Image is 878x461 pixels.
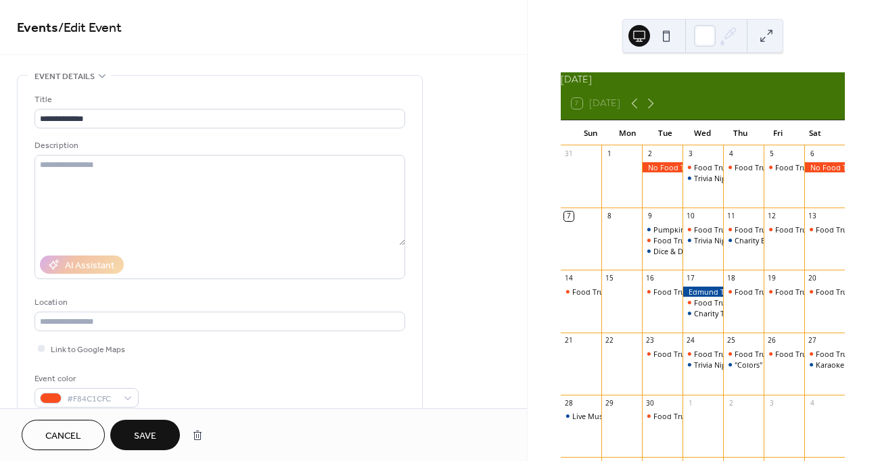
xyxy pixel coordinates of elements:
div: Food Truck: Everyday Amore [723,349,764,359]
div: Food Truck: Everyday Amore [735,349,833,359]
div: Food Truck: Strega Nona's Oven [764,224,804,235]
div: Food Truck: Taino Roots [723,162,764,172]
div: 18 [726,274,736,283]
div: Charity Trivia Night [694,308,760,318]
div: 25 [726,336,736,345]
div: 24 [686,336,695,345]
div: Trivia Night [694,173,733,183]
div: Pumpkinywumpkiny! [653,224,726,235]
div: Food Truck:Twisted Tikka [723,224,764,235]
div: Live Music by Unwound [572,411,655,421]
div: Tue [647,120,684,146]
div: 30 [645,398,655,408]
div: Food Truck: Everyday Amore [642,349,683,359]
div: Trivia Night [683,360,723,370]
div: 23 [645,336,655,345]
div: Dice & Drafts: Bunco Night! [642,246,683,256]
div: Food Truck: The Good Life [642,411,683,421]
div: 10 [686,212,695,221]
div: 26 [767,336,777,345]
span: / Edit Event [58,15,122,41]
div: Thu [722,120,759,146]
div: "Colors" Music Bingo [723,360,764,370]
div: Trivia Night [694,235,733,245]
div: Karaoke Night [804,360,845,370]
div: 7 [564,212,574,221]
div: 17 [686,274,695,283]
div: [DATE] [561,72,845,87]
button: Cancel [22,420,105,450]
div: 14 [564,274,574,283]
div: Food Truck: Stubbie's Sausages [683,297,723,308]
div: Food Truck: Waffle America [561,287,601,297]
div: Trivia Night [683,173,723,183]
div: Trivia Night [683,235,723,245]
a: Events [17,15,58,41]
div: 4 [808,398,817,408]
div: 31 [564,149,574,159]
div: Food Truck: Waffle America [572,287,667,297]
div: 5 [767,149,777,159]
div: Food Truck: Everyday Amore [653,349,752,359]
div: 11 [726,212,736,221]
div: 6 [808,149,817,159]
div: Charity Bingo Night [723,235,764,245]
div: Food Truck: Strega Nona's Oven [764,349,804,359]
div: Food Truck: Stubbie's Sausages [694,224,803,235]
div: Food Truck: Braised Yum [804,287,845,297]
div: 2 [726,398,736,408]
div: 28 [564,398,574,408]
div: No Food Truck [804,162,845,172]
div: "Colors" Music Bingo [735,360,807,370]
div: Dice & Drafts: Bunco Night! [653,246,748,256]
div: Food Truck: Stubbie's Sausages [683,349,723,359]
div: Food Truck: Fernardwichez [642,287,683,297]
div: 3 [686,149,695,159]
div: Food Truck: Soul Spice [804,349,845,359]
div: Food Truck: Strega Nona's Oven [764,162,804,172]
span: Cancel [45,429,81,443]
div: No Food Truck [642,162,683,172]
div: Sat [797,120,834,146]
div: 21 [564,336,574,345]
div: Food Truck: The Good Life [735,287,827,297]
div: Edmund Turns 8! [683,287,723,297]
div: Food Truck: Taino Roots [735,162,820,172]
div: 19 [767,274,777,283]
div: 22 [605,336,614,345]
div: 3 [767,398,777,408]
div: Food Truck:Twisted Tikka [735,224,823,235]
div: Location [34,295,402,310]
div: 8 [605,212,614,221]
div: Trivia Night [694,360,733,370]
div: Charity Bingo Night [735,235,802,245]
div: Food Truck: Stubbie's Sausages [694,297,803,308]
div: Mon [609,120,646,146]
div: Wed [684,120,721,146]
div: 1 [605,149,614,159]
div: Title [34,93,402,107]
div: Charity Trivia Night [683,308,723,318]
span: #F84C1CFC [67,392,117,406]
div: 1 [686,398,695,408]
div: 9 [645,212,655,221]
div: Pumpkinywumpkiny! [642,224,683,235]
div: Food Truck: The Good Life [653,411,746,421]
div: Food Truck: Stubbie's Sausages [694,349,803,359]
div: Food Truck: Stubbie's Sausages [683,224,723,235]
div: Food Truck: Monsta Lobsta [694,162,789,172]
div: Sun [572,120,609,146]
div: Food Truck: Everyday Amore [653,235,752,245]
span: Save [134,429,156,443]
div: Live Music by Unwound [561,411,601,421]
div: Food Truck: Everyday Amore [642,235,683,245]
div: 12 [767,212,777,221]
div: 29 [605,398,614,408]
div: Food Truck: The Good Life [723,287,764,297]
div: Food Truck: Monsta Lobsta [683,162,723,172]
div: Food Truck: Eim Thai [804,224,845,235]
div: Description [34,139,402,153]
div: Fri [759,120,796,146]
div: Food Truck: Strega Nona's Oven [764,287,804,297]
